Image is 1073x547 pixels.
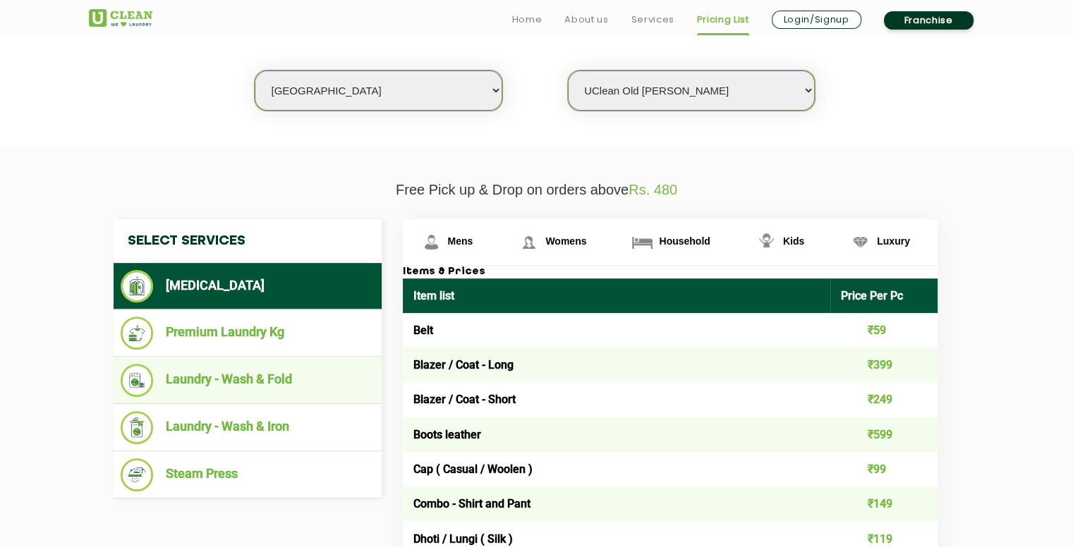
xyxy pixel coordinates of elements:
[830,313,938,348] td: ₹59
[545,235,586,247] span: Womens
[772,11,861,29] a: Login/Signup
[848,230,873,254] img: Luxury
[403,486,831,521] td: Combo - Shirt and Pant
[403,313,831,348] td: Belt
[783,235,804,247] span: Kids
[830,452,938,486] td: ₹99
[512,11,542,28] a: Home
[884,11,974,30] a: Franchise
[516,230,541,254] img: Womens
[564,11,608,28] a: About us
[114,219,382,263] h4: Select Services
[403,417,831,452] td: Boots leather
[629,182,677,197] span: Rs. 480
[403,382,831,417] td: Blazer / Coat - Short
[121,458,154,491] img: Steam Press
[121,364,154,397] img: Laundry - Wash & Fold
[89,9,152,27] img: UClean Laundry and Dry Cleaning
[121,458,375,491] li: Steam Press
[630,230,655,254] img: Household
[697,11,749,28] a: Pricing List
[419,230,444,254] img: Mens
[403,348,831,382] td: Blazer / Coat - Long
[877,235,910,247] span: Luxury
[754,230,779,254] img: Kids
[121,316,375,350] li: Premium Laundry Kg
[631,11,674,28] a: Services
[830,278,938,313] th: Price Per Pc
[830,348,938,382] td: ₹399
[448,235,473,247] span: Mens
[403,278,831,313] th: Item list
[121,270,154,302] img: Dry Cleaning
[659,235,710,247] span: Household
[121,364,375,397] li: Laundry - Wash & Fold
[403,266,938,278] h3: Items & Prices
[830,486,938,521] td: ₹149
[830,382,938,417] td: ₹249
[121,316,154,350] img: Premium Laundry Kg
[121,411,375,444] li: Laundry - Wash & Iron
[830,417,938,452] td: ₹599
[403,452,831,486] td: Cap ( Casual / Woolen )
[121,411,154,444] img: Laundry - Wash & Iron
[89,182,985,198] p: Free Pick up & Drop on orders above
[121,270,375,302] li: [MEDICAL_DATA]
